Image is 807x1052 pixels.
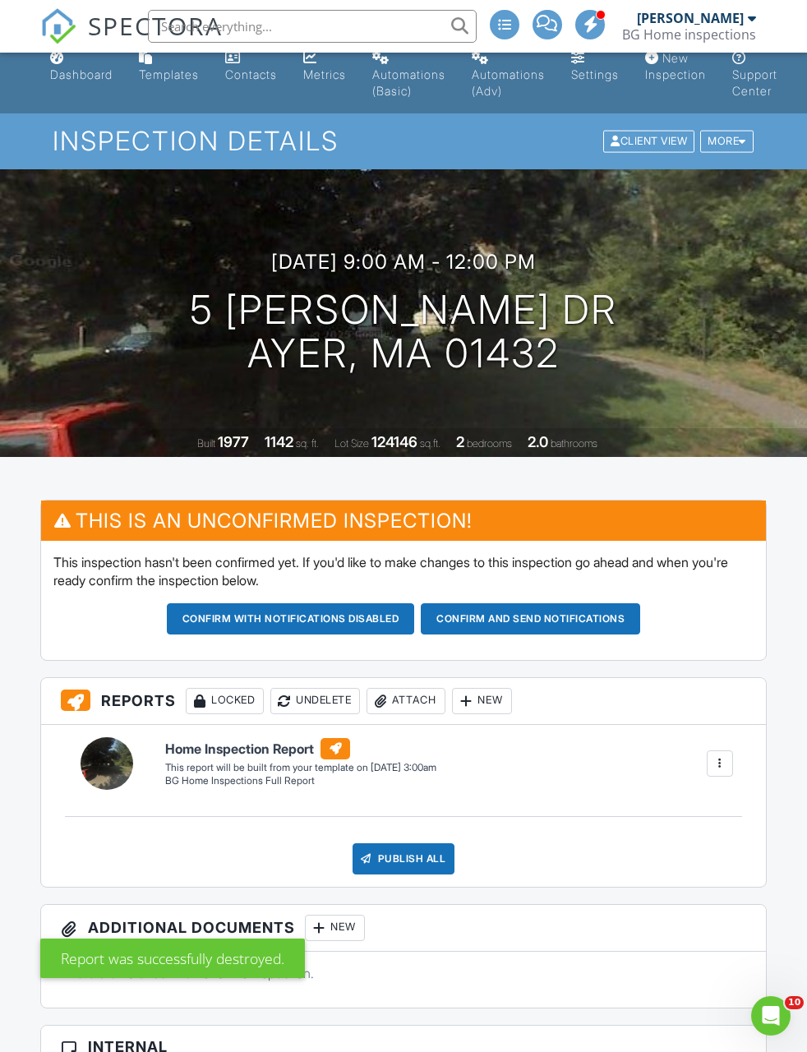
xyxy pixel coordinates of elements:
a: Metrics [297,44,353,90]
h1: Inspection Details [53,127,755,155]
div: 2 [456,433,464,450]
div: Metrics [303,67,346,81]
span: sq.ft. [420,437,440,450]
div: [PERSON_NAME] [637,10,744,26]
div: This report will be built from your template on [DATE] 3:00am [165,761,436,774]
div: Templates [139,67,199,81]
div: 124146 [371,433,417,450]
div: 2.0 [528,433,548,450]
div: Publish All [353,843,455,874]
span: SPECTORA [88,8,223,43]
div: Undelete [270,688,360,714]
h6: Home Inspection Report [165,738,436,759]
h1: 5 [PERSON_NAME] Dr Ayer, MA 01432 [190,288,617,376]
span: bedrooms [467,437,512,450]
a: Dashboard [44,44,119,90]
span: sq. ft. [296,437,319,450]
div: New [305,915,365,941]
iframe: Intercom live chat [751,996,791,1036]
a: Settings [565,44,625,90]
span: bathrooms [551,437,597,450]
div: More [700,131,754,153]
span: Lot Size [334,437,369,450]
div: BG Home inspections [622,26,756,43]
h3: [DATE] 9:00 am - 12:00 pm [271,251,536,273]
a: SPECTORA [40,22,223,57]
div: Dashboard [50,67,113,81]
span: 10 [785,996,804,1009]
a: Contacts [219,44,284,90]
div: Contacts [225,67,277,81]
div: Support Center [732,67,777,98]
div: Settings [571,67,619,81]
div: Locked [186,688,264,714]
div: Automations (Adv) [472,67,545,98]
div: Automations (Basic) [372,67,445,98]
input: Search everything... [148,10,477,43]
a: Automations (Basic) [366,44,452,107]
button: Confirm with notifications disabled [167,603,415,634]
h3: Reports [41,678,766,725]
div: 1142 [265,433,293,450]
p: This inspection hasn't been confirmed yet. If you'd like to make changes to this inspection go ah... [53,553,754,590]
img: The Best Home Inspection Software - Spectora [40,8,76,44]
a: Support Center [726,44,784,107]
div: 1977 [218,433,249,450]
h3: This is an Unconfirmed Inspection! [41,501,766,541]
a: Automations (Advanced) [465,44,551,107]
div: New [452,688,512,714]
span: Built [197,437,215,450]
div: Attach [367,688,445,714]
a: New Inspection [639,44,712,90]
div: BG Home Inspections Full Report [165,774,436,788]
div: Report was successfully destroyed. [40,939,305,978]
h3: Additional Documents [41,905,766,952]
div: Client View [603,131,694,153]
a: Client View [602,134,699,146]
button: Confirm and send notifications [421,603,640,634]
a: Templates [132,44,205,90]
